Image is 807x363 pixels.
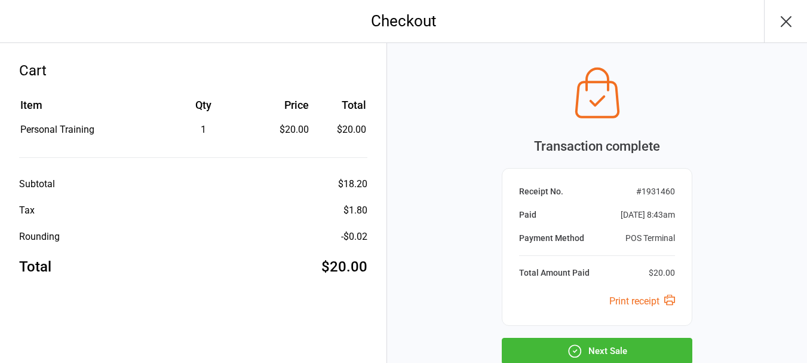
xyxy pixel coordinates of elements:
div: Receipt No. [519,185,563,198]
div: # 1931460 [636,185,675,198]
th: Total [314,97,366,121]
div: Rounding [19,230,60,244]
div: [DATE] 8:43am [621,209,675,221]
div: $18.20 [338,177,367,191]
a: Print receipt [609,295,675,307]
div: Tax [19,203,35,218]
div: -$0.02 [341,230,367,244]
div: Price [253,97,309,113]
div: Transaction complete [502,136,692,156]
th: Item [20,97,154,121]
div: $1.80 [343,203,367,218]
th: Qty [155,97,252,121]
div: 1 [155,123,252,137]
div: Paid [519,209,536,221]
div: $20.00 [321,256,367,277]
td: $20.00 [314,123,366,137]
div: Total [19,256,51,277]
div: Subtotal [19,177,55,191]
div: Cart [19,60,367,81]
div: POS Terminal [625,232,675,245]
span: Personal Training [20,124,94,135]
div: $20.00 [649,267,675,279]
div: Total Amount Paid [519,267,590,279]
div: Payment Method [519,232,584,245]
div: $20.00 [253,123,309,137]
